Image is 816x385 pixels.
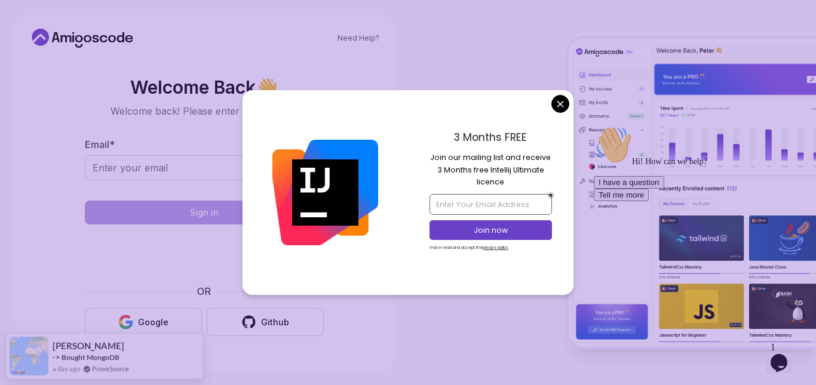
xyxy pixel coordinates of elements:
p: Welcome back! Please enter your details. [85,104,324,118]
a: Bought MongoDB [62,353,119,362]
div: 👋Hi! How can we help?I have a questionTell me more [5,5,220,80]
a: Home link [29,29,136,48]
div: Sign in [190,207,219,218]
span: [PERSON_NAME] [53,341,124,351]
span: -> [53,352,60,362]
iframe: chat widget [589,121,804,331]
a: Need Help? [338,33,379,43]
span: a day ago [53,364,80,374]
button: Sign in [85,201,324,224]
button: Github [207,308,324,336]
span: 👋 [254,76,279,98]
label: Email * [85,138,115,150]
div: Google [138,316,168,328]
span: Hi! How can we help? [5,36,118,45]
button: I have a question [5,55,75,67]
h2: Welcome Back [85,78,324,97]
button: Google [85,308,202,336]
iframe: Widget que contiene una casilla de verificación para el desafío de seguridad de hCaptcha [114,232,295,277]
iframe: chat widget [766,337,804,373]
img: Amigoscode Dashboard [569,39,816,347]
img: :wave: [5,5,43,43]
p: OR [197,284,211,298]
img: provesource social proof notification image [10,337,48,375]
div: Github [261,316,289,328]
button: Tell me more [5,67,60,80]
a: ProveSource [92,364,129,374]
input: Enter your email [85,155,324,180]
